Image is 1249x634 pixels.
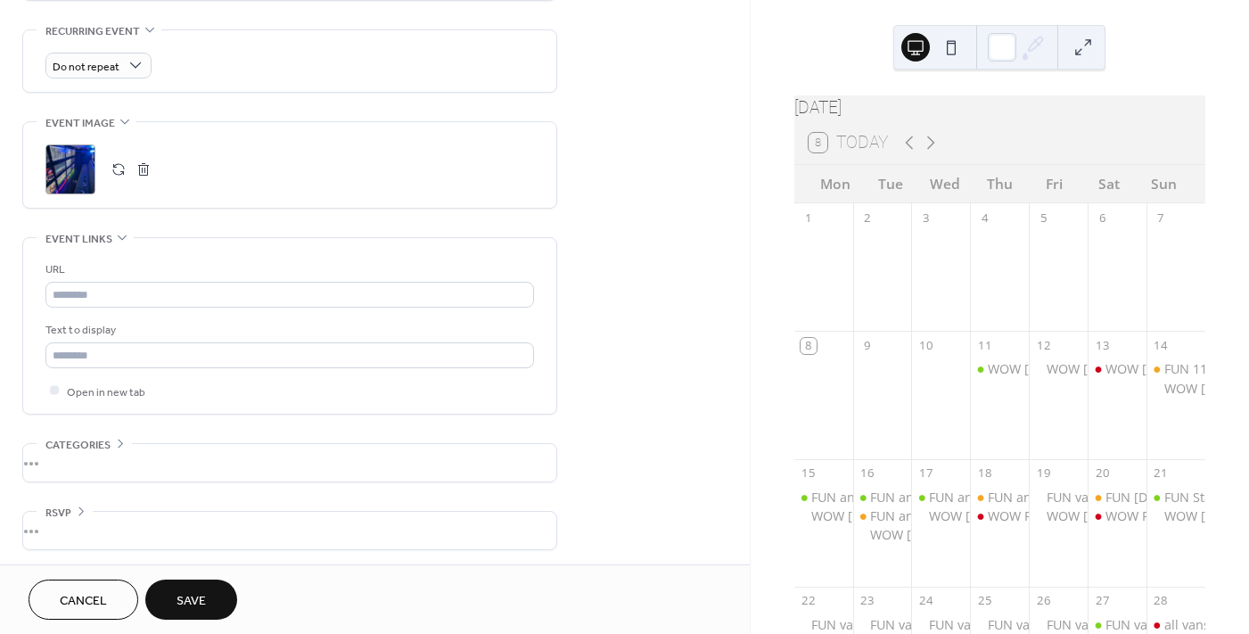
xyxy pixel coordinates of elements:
div: FUN various start times 23rd Sep [853,616,912,634]
div: 22 [801,593,817,609]
span: Cancel [60,592,107,611]
div: FUN various start times 26th Sep [1029,616,1088,634]
div: FUN anytime [DATE] [811,489,932,506]
div: Sat [1081,165,1136,203]
div: 16 [859,465,875,482]
div: ••• [23,512,556,549]
div: WOW FULL [DATE] [1105,507,1215,525]
div: FUN anytime between 10:00-15:00 18th Sep [853,507,912,525]
div: URL [45,260,530,279]
div: WOW 16th Sep sessions for 1.5 or 2 hours [853,526,912,544]
div: 5 [1035,210,1051,226]
div: 1 [801,210,817,226]
div: FUN various start times [DATE] [870,616,1055,634]
div: Tue [863,165,917,203]
div: FUN anytime [DATE] [870,489,990,506]
div: FUN anytime [DATE] [929,489,1049,506]
div: FUN various start times [DATE] [1047,616,1231,634]
div: FUN 11:00-13:00 or 11:30-13:00 14th Sep [1146,360,1205,378]
div: FUN various start times [DATE] [811,616,996,634]
div: WOW [DATE] sessions for 1.5 or 2 hours [870,526,1112,544]
div: FUN various start times [DATE] [1047,489,1231,506]
div: 17 [918,465,934,482]
div: WOW [DATE] sessions for 1.5 or 2 hours [811,507,1053,525]
div: Mon [809,165,863,203]
div: ; [45,144,95,194]
div: [DATE] [794,95,1205,121]
div: 21 [1153,465,1169,482]
div: 24 [918,593,934,609]
span: Categories [45,436,111,455]
div: 8 [801,338,817,354]
div: 9 [859,338,875,354]
div: ••• [23,444,556,482]
div: 26 [1035,593,1051,609]
div: 12 [1035,338,1051,354]
div: WOW FULL 20th Sep [1088,507,1146,525]
span: Event links [45,230,112,249]
div: 14 [1153,338,1169,354]
div: WOW FULLY BOOKED [970,507,1029,525]
div: WOW 19th Sep sessions for 1.5 or 2 hours [1029,507,1088,525]
span: Do not repeat [53,56,119,77]
div: WOW [DATE] sessions for 1.5 or 2 hours [988,360,1229,378]
div: WOW 15th Sep sessions for 1.5 or 2 hours [794,507,853,525]
div: WOW FULLY BOOKED [988,507,1116,525]
div: Wed [917,165,972,203]
div: WOW 17th Sep sessions for 1.5 or 2 hours [911,507,970,525]
div: FUN various start times 25th Sep [970,616,1029,634]
div: 28 [1153,593,1169,609]
div: FUN various start times 22nd Sep [794,616,853,634]
div: Thu [973,165,1027,203]
div: FUN various start times 24th Sep [911,616,970,634]
div: WOW 21st Sep sessions for 1.5 or 2 hours from 11:00 and 15:30 [1146,507,1205,525]
div: Fri [1027,165,1081,203]
span: Open in new tab [67,383,145,401]
div: FUN 20th Sep 10:30-12:30 or 11:00-12:30 or 19:00-21:00 or 19:00-20:30 [1088,489,1146,506]
div: FUN various start times 27th Sep [1088,616,1146,634]
div: 11 [977,338,993,354]
div: 27 [1094,593,1110,609]
div: WOW 11th Sep sessions for 1.5 or 2 hours [970,360,1029,378]
div: WOW [DATE] sessions for 1.5 or 2 hours [929,507,1171,525]
div: 20 [1094,465,1110,482]
span: Event image [45,114,115,133]
div: FUN anytime 17th Sep [911,489,970,506]
div: 10 [918,338,934,354]
button: Save [145,580,237,620]
div: 3 [918,210,934,226]
div: WOW 12th Sep sessions for 1.5 or 2 hours [1029,360,1088,378]
div: FUN anytime between 10:00-14:00 18th Sep [970,489,1029,506]
div: 19 [1035,465,1051,482]
div: 18 [977,465,993,482]
div: Sun [1137,165,1191,203]
div: 25 [977,593,993,609]
div: WOW 13th Sep FULLY BOOKED [1088,360,1146,378]
span: Recurring event [45,22,140,41]
span: RSVP [45,504,71,523]
div: FUN anytime 15th Sep [794,489,853,506]
div: FUN various start times 19th Sep [1029,489,1088,506]
div: 4 [977,210,993,226]
span: Save [177,592,206,611]
div: 15 [801,465,817,482]
div: FUN various start times [DATE] [988,616,1172,634]
div: 6 [1094,210,1110,226]
div: FUN anytime between 10:00-15:00 [DATE] [870,507,1118,525]
button: Cancel [29,580,138,620]
div: 23 [859,593,875,609]
div: all vans fully booked [1146,616,1205,634]
div: FUN various start times [DATE] [929,616,1113,634]
div: 7 [1153,210,1169,226]
div: 2 [859,210,875,226]
div: FUN anytime between 10:00-14:00 [DATE] [988,489,1236,506]
div: FUN Start times from 11:00 and 15:30 for 1.5 or 2 hour sessions 21st Sep [1146,489,1205,506]
div: Text to display [45,321,530,340]
div: FUN anytime 16th Sep [853,489,912,506]
div: 13 [1094,338,1110,354]
div: WOW 14th Sep sessions for 1.5 or 2 hours from 11:00 [1146,380,1205,398]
